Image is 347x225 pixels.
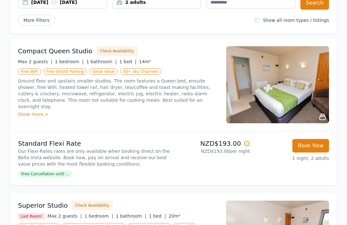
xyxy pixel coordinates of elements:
span: Free Cancellation until ... [18,171,72,177]
p: NZD$193.00 per night [176,148,250,155]
span: 50+ Sky Channels [120,69,161,75]
button: Check Availability [96,47,138,56]
p: Ground floor and upstairs smaller studios. The room features a Queen bed, ensuite shower, free Wi... [18,78,218,110]
span: Free Onsite Parking [44,69,87,75]
span: 1 bathroom | [116,214,146,219]
span: 20m² [169,214,181,219]
span: Last Room! [18,213,45,220]
span: More Filters [18,15,55,26]
div: Show more > [18,111,218,118]
button: Check Availability [72,201,113,211]
span: Great Value [89,69,118,75]
span: 1 bed | [149,214,166,219]
span: Max 2 guests | [18,59,52,65]
p: Standard Flexi Rate [18,139,171,148]
span: 14m² [139,59,151,65]
p: 1 night, 2 adults [255,155,329,162]
span: Free WiFi [18,69,41,75]
p: NZD$193.00 [176,139,250,148]
label: Show all room types / listings [263,18,329,23]
h3: Compact Queen Studio [18,47,93,56]
span: 1 bed | [119,59,136,65]
h3: Superior Studio [18,201,68,210]
span: 1 bedroom | [85,214,113,219]
span: 1 bathroom | [86,59,117,65]
span: Max 2 guests | [48,214,82,219]
p: Our Flexi-Rates rates are only available when booking direct on the Bella Vista website. Book now... [18,148,171,168]
span: 1 bedroom | [55,59,84,65]
button: Book Now [292,139,329,153]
